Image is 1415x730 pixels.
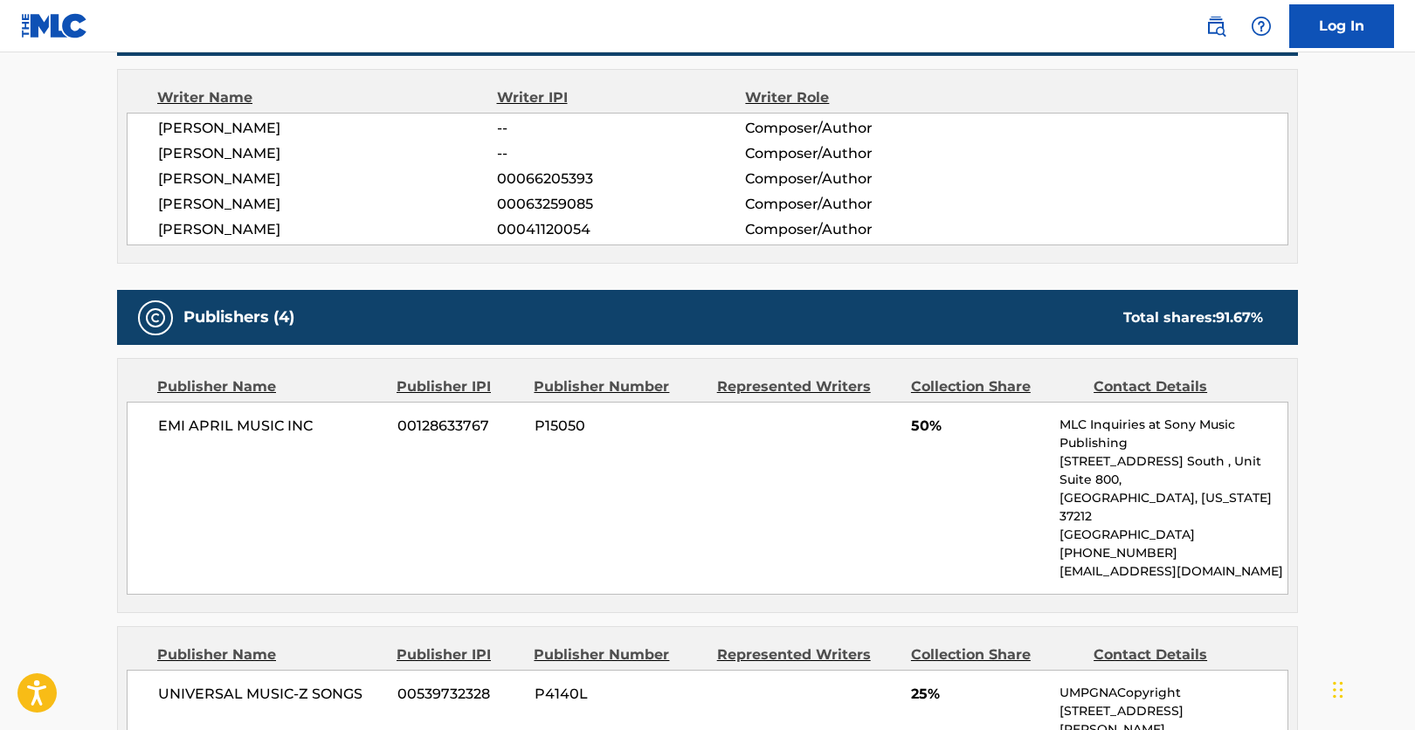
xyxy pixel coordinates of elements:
h5: Publishers (4) [183,307,294,327]
a: Public Search [1198,9,1233,44]
div: Publisher Number [534,376,703,397]
div: Collection Share [911,376,1080,397]
span: [PERSON_NAME] [158,194,497,215]
div: Publisher Name [157,644,383,665]
p: UMPGNACopyright [1060,684,1287,702]
p: [EMAIL_ADDRESS][DOMAIN_NAME] [1060,562,1287,581]
div: Publisher Name [157,376,383,397]
span: P4140L [535,684,704,705]
p: [GEOGRAPHIC_DATA], [US_STATE] 37212 [1060,489,1287,526]
p: [STREET_ADDRESS] South , Unit Suite 800, [1060,452,1287,489]
span: P15050 [535,416,704,437]
span: Composer/Author [745,118,971,139]
span: 00063259085 [497,194,745,215]
div: Total shares: [1123,307,1263,328]
span: Composer/Author [745,169,971,189]
span: [PERSON_NAME] [158,118,497,139]
img: search [1205,16,1226,37]
span: Composer/Author [745,219,971,240]
div: Represented Writers [717,376,898,397]
span: [PERSON_NAME] [158,143,497,164]
div: Contact Details [1094,376,1263,397]
div: Collection Share [911,644,1080,665]
p: [PHONE_NUMBER] [1060,544,1287,562]
span: 91.67 % [1216,309,1263,326]
iframe: Chat Widget [1328,646,1415,730]
img: MLC Logo [21,13,88,38]
div: Contact Details [1094,644,1263,665]
span: [PERSON_NAME] [158,169,497,189]
p: [GEOGRAPHIC_DATA] [1060,526,1287,544]
div: Publisher Number [534,644,703,665]
span: 00066205393 [497,169,745,189]
div: Help [1244,9,1279,44]
div: Writer Name [157,87,497,108]
span: -- [497,118,745,139]
span: 25% [911,684,1046,705]
span: Composer/Author [745,143,971,164]
div: Writer IPI [497,87,746,108]
span: -- [497,143,745,164]
span: EMI APRIL MUSIC INC [158,416,384,437]
span: UNIVERSAL MUSIC-Z SONGS [158,684,384,705]
div: Drag [1333,664,1343,716]
a: Log In [1289,4,1394,48]
span: 50% [911,416,1046,437]
p: MLC Inquiries at Sony Music Publishing [1060,416,1287,452]
div: Writer Role [745,87,971,108]
span: [PERSON_NAME] [158,219,497,240]
div: Publisher IPI [397,376,521,397]
div: Publisher IPI [397,644,521,665]
img: Publishers [145,307,166,328]
span: Composer/Author [745,194,971,215]
span: 00041120054 [497,219,745,240]
span: 00539732328 [397,684,521,705]
span: 00128633767 [397,416,521,437]
img: help [1251,16,1272,37]
div: Represented Writers [717,644,898,665]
